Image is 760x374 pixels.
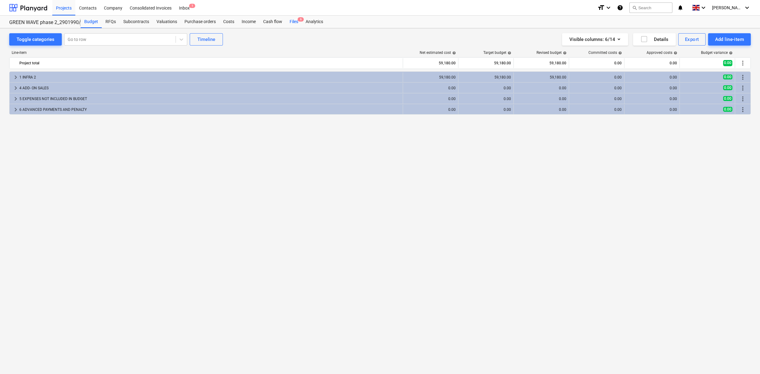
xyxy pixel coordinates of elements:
div: Line-item [9,50,403,55]
a: Budget [81,16,102,28]
div: 0.00 [572,107,622,112]
div: Approved costs [647,50,677,55]
span: 0.00 [723,60,732,66]
span: More actions [739,74,746,81]
span: help [451,51,456,55]
button: Details [633,33,676,46]
span: keyboard_arrow_right [12,74,19,81]
span: 1 [189,4,195,8]
div: 59,180.00 [406,58,456,68]
span: help [562,51,567,55]
a: Analytics [302,16,327,28]
a: Valuations [153,16,181,28]
div: GREEN WAVE phase 2_2901990/2901996/2901997 [9,19,73,26]
div: 0.00 [572,97,622,101]
span: More actions [739,84,746,92]
div: 0.00 [627,86,677,90]
div: 59,180.00 [516,58,566,68]
div: 1 INFRA 2 [19,72,400,82]
a: Costs [220,16,238,28]
iframe: Chat Widget [729,344,760,374]
div: 0.00 [406,107,456,112]
button: Add line-item [708,33,751,46]
button: Export [678,33,706,46]
a: Purchase orders [181,16,220,28]
i: keyboard_arrow_down [605,4,612,11]
a: RFQs [102,16,120,28]
button: Search [629,2,672,13]
span: More actions [739,106,746,113]
button: Timeline [190,33,223,46]
div: 0.00 [516,107,566,112]
span: help [506,51,511,55]
div: 0.00 [406,86,456,90]
div: 0.00 [461,86,511,90]
div: 59,180.00 [516,75,566,79]
div: Files [286,16,302,28]
span: 0.00 [723,85,732,90]
div: 0.00 [627,97,677,101]
div: 0.00 [461,97,511,101]
a: Cash flow [259,16,286,28]
span: help [728,51,733,55]
div: 0.00 [572,86,622,90]
div: 4 ADD- ON SALES [19,83,400,93]
button: Visible columns:6/14 [562,33,628,46]
div: Project total [19,58,400,68]
div: 0.00 [572,75,622,79]
div: 0.00 [627,107,677,112]
span: 0.00 [723,107,732,112]
span: help [617,51,622,55]
span: 6 [298,17,304,22]
span: More actions [739,95,746,103]
i: keyboard_arrow_down [700,4,707,11]
i: Knowledge base [617,4,623,11]
div: 0.00 [627,58,677,68]
div: Net estimated cost [420,50,456,55]
span: 0.00 [723,96,732,101]
span: More actions [739,59,746,67]
div: 6 ADVANCED PAYMENTS AND PENALTY [19,105,400,115]
div: Visible columns : 6/14 [569,35,621,43]
div: Committed costs [588,50,622,55]
div: 0.00 [627,75,677,79]
a: Subcontracts [120,16,153,28]
div: Toggle categories [17,35,54,43]
div: 0.00 [516,97,566,101]
div: 0.00 [516,86,566,90]
div: 5 EXPENSES NOT INCLUDED IN BUDGET [19,94,400,104]
i: format_size [597,4,605,11]
div: 0.00 [572,58,622,68]
div: 59,180.00 [461,75,511,79]
div: Revised budget [536,50,567,55]
div: Export [685,35,699,43]
a: Income [238,16,259,28]
span: keyboard_arrow_right [12,84,19,92]
button: Toggle categories [9,33,62,46]
div: 59,180.00 [461,58,511,68]
i: keyboard_arrow_down [743,4,751,11]
span: keyboard_arrow_right [12,95,19,103]
span: 0.00 [723,74,732,79]
span: [PERSON_NAME] [712,5,743,10]
a: Files6 [286,16,302,28]
div: 0.00 [406,97,456,101]
div: Timeline [197,35,215,43]
div: Details [640,35,668,43]
span: help [672,51,677,55]
div: Budget variance [701,50,733,55]
div: Target budget [483,50,511,55]
div: Add line-item [715,35,744,43]
span: keyboard_arrow_right [12,106,19,113]
div: 0.00 [461,107,511,112]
